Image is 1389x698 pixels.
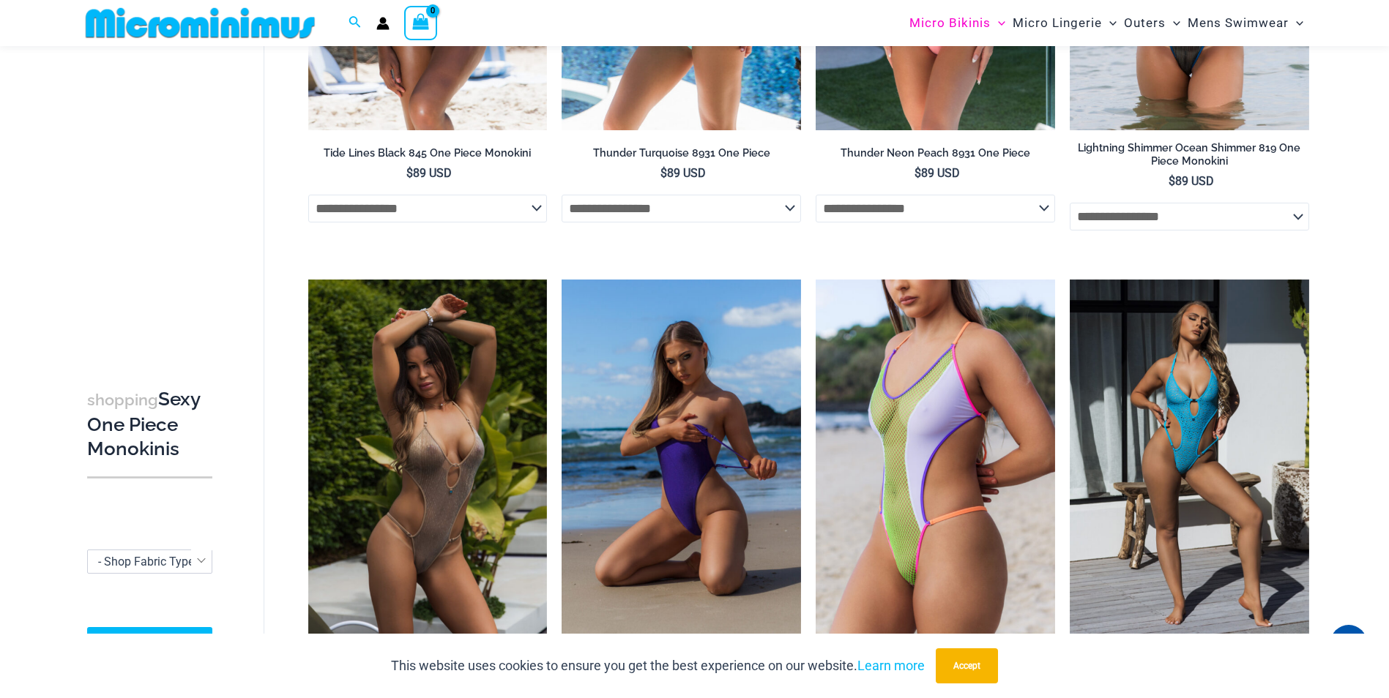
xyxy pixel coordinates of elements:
[915,166,921,180] span: $
[1013,4,1102,42] span: Micro Lingerie
[308,279,548,638] a: Lightning Shimmer Glittering Dunes 819 One Piece Monokini 06Lightning Shimmer Glittering Dunes 81...
[816,146,1055,165] a: Thunder Neon Peach 8931 One Piece
[1120,4,1184,42] a: OutersMenu ToggleMenu Toggle
[87,391,158,409] span: shopping
[87,387,212,462] h3: Sexy One Piece Monokinis
[936,648,998,683] button: Accept
[80,7,321,40] img: MM SHOP LOGO FLAT
[308,146,548,160] h2: Tide Lines Black 845 One Piece Monokini
[816,279,1055,638] a: Reckless Neon Crush Lime Crush 879 One Piece 09Reckless Neon Crush Lime Crush 879 One Piece 10Rec...
[391,655,925,677] p: This website uses cookies to ensure you get the best experience on our website.
[1124,4,1166,42] span: Outers
[376,17,390,30] a: Account icon link
[1289,4,1303,42] span: Menu Toggle
[906,4,1009,42] a: Micro BikinisMenu ToggleMenu Toggle
[562,279,801,638] a: Thunder Orient Blue 8931 One piece 09Thunder Orient Blue 8931 One piece 13Thunder Orient Blue 893...
[1169,174,1214,188] bdi: 89 USD
[660,166,706,180] bdi: 89 USD
[87,49,219,342] iframe: TrustedSite Certified
[562,146,801,165] a: Thunder Turquoise 8931 One Piece
[1070,141,1309,174] a: Lightning Shimmer Ocean Shimmer 819 One Piece Monokini
[562,279,801,638] img: Thunder Orient Blue 8931 One piece 09
[308,146,548,165] a: Tide Lines Black 845 One Piece Monokini
[87,627,212,681] a: [DEMOGRAPHIC_DATA] Sizing Guide
[816,146,1055,160] h2: Thunder Neon Peach 8931 One Piece
[98,555,194,568] span: - Shop Fabric Type
[1102,4,1117,42] span: Menu Toggle
[404,6,438,40] a: View Shopping Cart, empty
[660,166,667,180] span: $
[406,166,452,180] bdi: 89 USD
[816,279,1055,638] img: Reckless Neon Crush Lime Crush 879 One Piece 09
[562,146,801,160] h2: Thunder Turquoise 8931 One Piece
[857,658,925,673] a: Learn more
[1188,4,1289,42] span: Mens Swimwear
[1070,279,1309,638] a: Bubble Mesh Highlight Blue 819 One Piece 01Bubble Mesh Highlight Blue 819 One Piece 03Bubble Mesh...
[991,4,1005,42] span: Menu Toggle
[349,14,362,32] a: Search icon link
[406,166,413,180] span: $
[88,550,212,573] span: - Shop Fabric Type
[1184,4,1307,42] a: Mens SwimwearMenu ToggleMenu Toggle
[1166,4,1180,42] span: Menu Toggle
[1070,141,1309,168] h2: Lightning Shimmer Ocean Shimmer 819 One Piece Monokini
[1169,174,1175,188] span: $
[87,549,212,574] span: - Shop Fabric Type
[308,279,548,638] img: Lightning Shimmer Glittering Dunes 819 One Piece Monokini 06
[904,2,1310,44] nav: Site Navigation
[915,166,960,180] bdi: 89 USD
[1009,4,1120,42] a: Micro LingerieMenu ToggleMenu Toggle
[1070,279,1309,638] img: Bubble Mesh Highlight Blue 819 One Piece 01
[909,4,991,42] span: Micro Bikinis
